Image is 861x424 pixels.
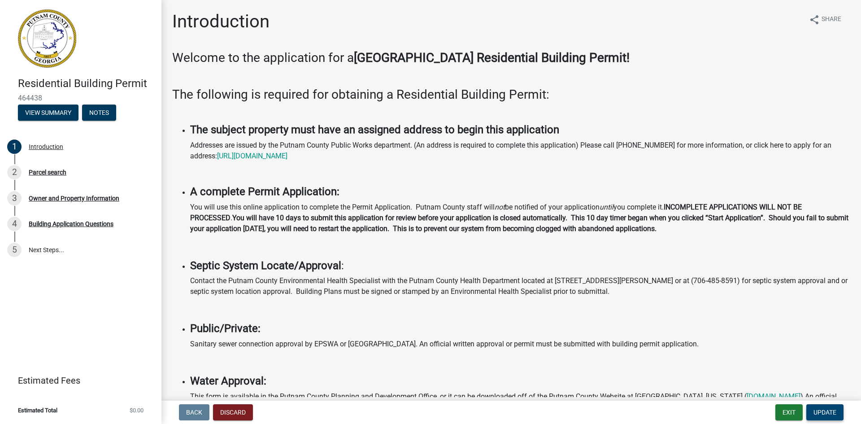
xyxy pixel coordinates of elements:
[822,14,841,25] span: Share
[18,105,78,121] button: View Summary
[82,105,116,121] button: Notes
[18,109,78,117] wm-modal-confirm: Summary
[190,140,850,162] p: Addresses are issued by the Putnam County Public Works department. (An address is required to com...
[747,392,800,401] a: [DOMAIN_NAME]
[172,11,270,32] h1: Introduction
[7,165,22,179] div: 2
[186,409,202,416] span: Back
[190,391,850,413] p: This form is available in the Putnam County Planning and Development Office, or it can be downloa...
[809,14,820,25] i: share
[813,409,836,416] span: Update
[7,140,22,154] div: 1
[190,123,559,136] strong: The subject property must have an assigned address to begin this application
[179,404,209,420] button: Back
[190,375,266,387] strong: Water Approval:
[172,87,850,102] h3: The following is required for obtaining a Residential Building Permit:
[18,77,154,90] h4: Residential Building Permit
[29,195,119,201] div: Owner and Property Information
[82,109,116,117] wm-modal-confirm: Notes
[190,259,341,272] strong: Septic System Locate/Approval
[18,94,143,102] span: 464438
[213,404,253,420] button: Discard
[190,322,261,335] strong: Public/Private:
[7,372,147,389] a: Estimated Fees
[775,404,803,420] button: Exit
[172,50,850,66] h3: Welcome to the application for a
[190,259,850,272] h4: :
[806,404,844,420] button: Update
[18,9,76,68] img: Putnam County, Georgia
[7,191,22,205] div: 3
[29,144,63,150] div: Introduction
[190,203,802,222] strong: INCOMPLETE APPLICATIONS WILL NOT BE PROCESSED
[600,203,613,211] i: until
[190,214,848,233] strong: You will have 10 days to submit this application for review before your application is closed aut...
[354,50,630,65] strong: [GEOGRAPHIC_DATA] Residential Building Permit!
[802,11,848,28] button: shareShare
[7,217,22,231] div: 4
[7,243,22,257] div: 5
[190,339,850,350] p: Sanitary sewer connection approval by EPSWA or [GEOGRAPHIC_DATA]. An official written approval or...
[495,203,505,211] i: not
[190,202,850,234] p: You will use this online application to complete the Permit Application. Putnam County staff will...
[190,185,339,198] strong: A complete Permit Application:
[29,221,113,227] div: Building Application Questions
[18,407,57,413] span: Estimated Total
[130,407,143,413] span: $0.00
[190,275,850,297] p: Contact the Putnam County Environmental Health Specialist with the Putnam County Health Departmen...
[217,152,287,160] a: [URL][DOMAIN_NAME]
[29,169,66,175] div: Parcel search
